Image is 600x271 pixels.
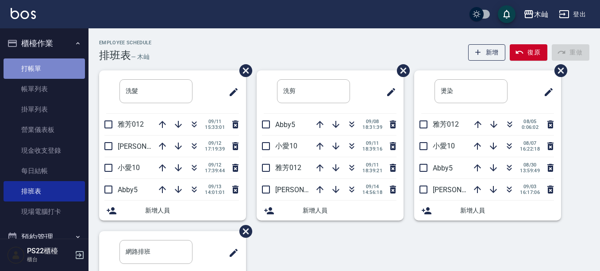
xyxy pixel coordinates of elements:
h2: Employee Schedule [99,40,152,46]
span: 09/12 [205,140,225,146]
span: Abby5 [118,186,138,194]
span: 17:39:44 [205,168,225,174]
a: 現金收支登錄 [4,140,85,161]
button: save [498,5,515,23]
div: 新增人員 [414,201,561,221]
span: 13:59:49 [520,168,540,174]
button: 櫃檯作業 [4,32,85,55]
span: 09/14 [362,184,382,190]
input: 排版標題 [119,240,192,264]
span: 刪除班表 [233,58,254,84]
a: 營業儀表板 [4,120,85,140]
span: 新增人員 [145,206,239,215]
span: 08/05 [520,119,540,124]
span: 14:56:18 [362,190,382,195]
img: Person [7,246,25,264]
h3: 排班表 [99,49,131,62]
a: 打帳單 [4,58,85,79]
span: 18:39:16 [362,146,382,152]
span: 刪除班表 [233,218,254,244]
span: 修改班表的標題 [538,81,554,103]
span: 新增人員 [303,206,396,215]
span: [PERSON_NAME]7 [275,186,332,194]
span: 15:33:01 [205,124,225,130]
a: 每日結帳 [4,161,85,181]
a: 現場電腦打卡 [4,201,85,222]
button: 預約管理 [4,226,85,249]
span: 刪除班表 [548,58,569,84]
span: 0:06:02 [520,124,540,130]
a: 排班表 [4,181,85,201]
span: 小愛10 [275,142,297,150]
span: 刪除班表 [390,58,411,84]
span: 雅芳012 [275,163,301,172]
span: 09/11 [362,140,382,146]
span: 修改班表的標題 [223,242,239,263]
span: 09/11 [205,119,225,124]
span: 18:31:39 [362,124,382,130]
button: 復原 [510,44,547,61]
div: 新增人員 [99,201,246,221]
span: 09/12 [205,162,225,168]
span: Abby5 [433,164,453,172]
span: 08/07 [520,140,540,146]
p: 櫃台 [27,256,72,263]
span: 17:19:39 [205,146,225,152]
input: 排版標題 [435,79,508,103]
button: 木屾 [520,5,552,23]
h6: — 木屾 [131,52,150,62]
span: 雅芳012 [433,120,459,128]
span: 09/11 [362,162,382,168]
button: 登出 [555,6,589,23]
div: 木屾 [534,9,548,20]
input: 排版標題 [277,79,350,103]
h5: PS22櫃檯 [27,247,72,256]
span: 雅芳012 [118,120,144,128]
span: 小愛10 [433,142,455,150]
span: 09/13 [205,184,225,190]
span: 新增人員 [460,206,554,215]
div: 新增人員 [257,201,404,221]
span: 09/08 [362,119,382,124]
span: [PERSON_NAME]7 [433,186,490,194]
span: Abby5 [275,120,295,129]
a: 掛單列表 [4,99,85,120]
span: 16:17:06 [520,190,540,195]
span: 18:39:21 [362,168,382,174]
span: 14:01:01 [205,190,225,195]
span: 16:22:18 [520,146,540,152]
span: 小愛10 [118,163,140,172]
span: 08/30 [520,162,540,168]
span: 修改班表的標題 [381,81,396,103]
span: 修改班表的標題 [223,81,239,103]
span: 09/03 [520,184,540,190]
input: 排版標題 [119,79,192,103]
img: Logo [11,8,36,19]
a: 帳單列表 [4,79,85,99]
button: 新增 [468,44,506,61]
span: [PERSON_NAME]7 [118,142,175,151]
